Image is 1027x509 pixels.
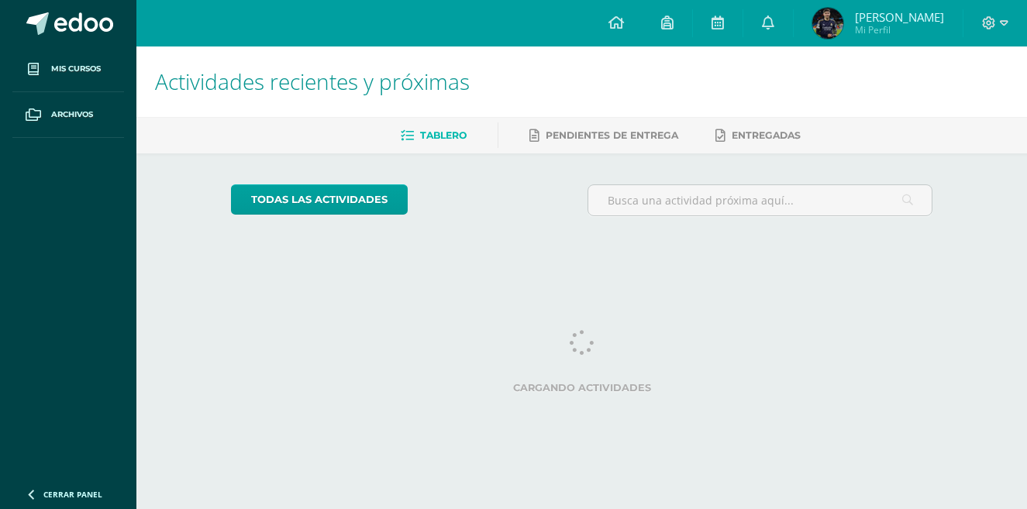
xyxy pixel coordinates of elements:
[51,63,101,75] span: Mis cursos
[231,184,408,215] a: todas las Actividades
[546,129,678,141] span: Pendientes de entrega
[715,123,801,148] a: Entregadas
[155,67,470,96] span: Actividades recientes y próximas
[51,108,93,121] span: Archivos
[855,23,944,36] span: Mi Perfil
[231,382,932,394] label: Cargando actividades
[43,489,102,500] span: Cerrar panel
[812,8,843,39] img: a65422c92628302c9dd10201bcb39319.png
[588,185,932,215] input: Busca una actividad próxima aquí...
[529,123,678,148] a: Pendientes de entrega
[855,9,944,25] span: [PERSON_NAME]
[12,92,124,138] a: Archivos
[12,46,124,92] a: Mis cursos
[420,129,467,141] span: Tablero
[732,129,801,141] span: Entregadas
[401,123,467,148] a: Tablero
